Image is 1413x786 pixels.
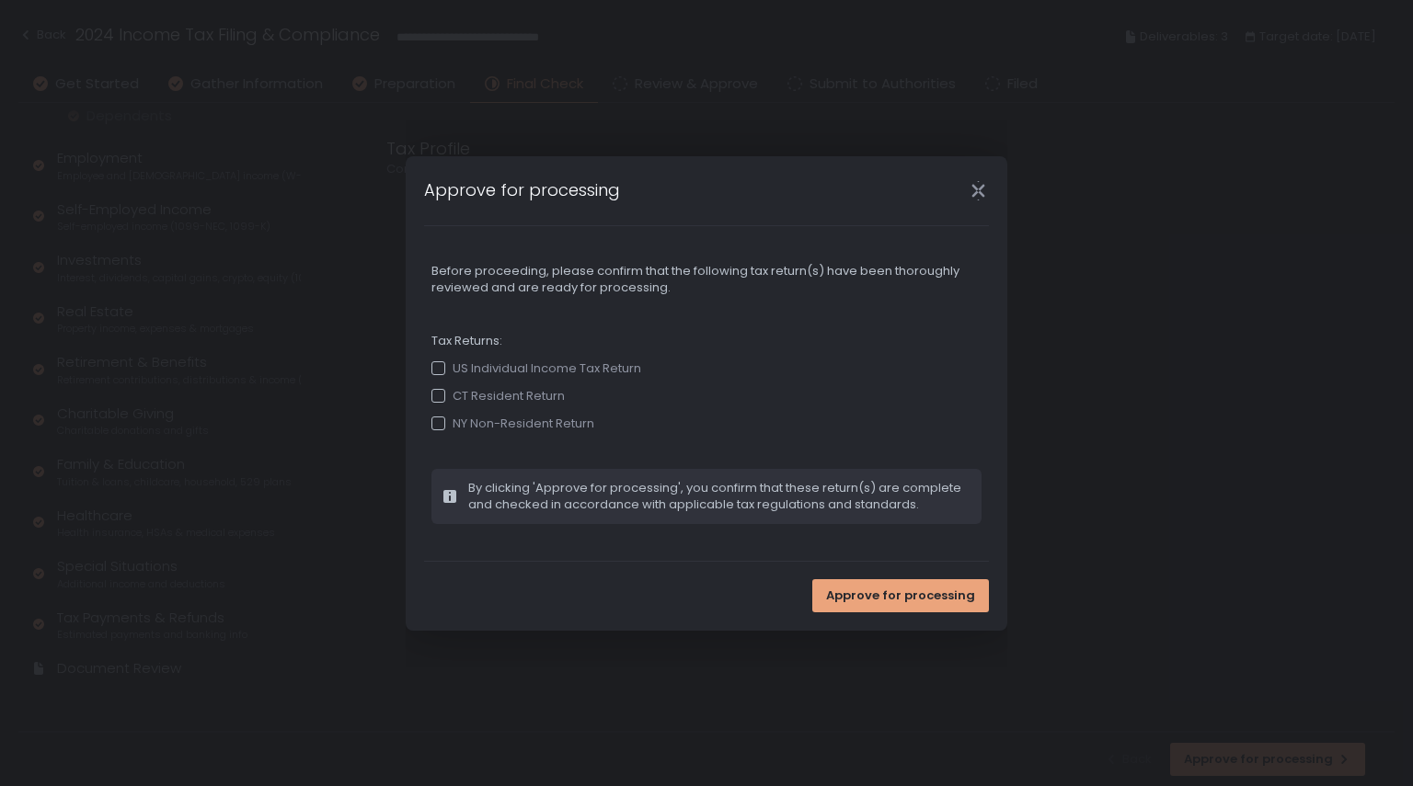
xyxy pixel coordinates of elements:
button: Approve for processing [812,579,989,612]
div: Close [948,180,1007,201]
span: Before proceeding, please confirm that the following tax return(s) have been thoroughly reviewed ... [431,263,982,296]
span: By clicking 'Approve for processing', you confirm that these return(s) are complete and checked i... [468,480,971,513]
span: Tax Returns: [431,333,982,349]
h1: Approve for processing [424,177,620,202]
span: Approve for processing [826,587,975,604]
